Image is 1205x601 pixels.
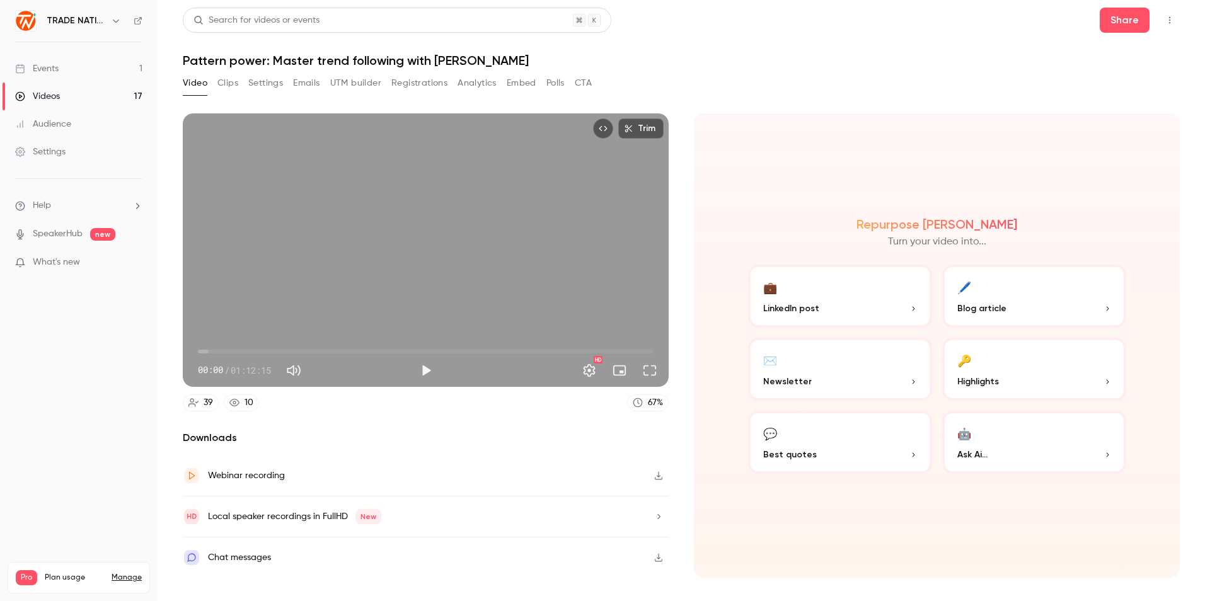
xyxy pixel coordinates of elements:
a: Manage [112,573,142,583]
a: SpeakerHub [33,227,83,241]
span: / [224,363,229,377]
span: LinkedIn post [763,302,819,315]
div: Local speaker recordings in FullHD [208,509,381,524]
button: Polls [546,73,565,93]
div: Search for videos or events [193,14,320,27]
button: 🔑Highlights [942,338,1126,401]
button: 💼LinkedIn post [748,265,932,328]
div: Settings [15,146,66,158]
button: Embed video [593,118,613,139]
button: ✉️Newsletter [748,338,932,401]
span: Pro [16,570,37,585]
button: Analytics [458,73,497,93]
li: help-dropdown-opener [15,199,142,212]
div: HD [594,356,602,363]
button: Settings [577,358,602,383]
button: CTA [575,73,592,93]
h2: Downloads [183,430,669,445]
div: 🔑 [957,350,971,370]
h6: TRADE NATION [47,14,106,27]
span: Blog article [957,302,1006,315]
div: 🤖 [957,423,971,443]
button: Registrations [391,73,447,93]
div: 00:00 [198,363,271,377]
h1: Pattern power: Master trend following with [PERSON_NAME] [183,53,1180,68]
button: 🖊️Blog article [942,265,1126,328]
button: Full screen [637,358,662,383]
div: ✉️ [763,350,777,370]
span: Highlights [957,375,999,388]
span: new [90,228,115,241]
button: UTM builder [330,73,381,93]
button: Share [1100,8,1150,33]
span: What's new [33,256,80,269]
button: Turn on miniplayer [607,358,632,383]
span: Help [33,199,51,212]
div: 🖊️ [957,277,971,297]
div: 67 % [648,396,663,409]
button: Video [183,73,207,93]
div: Videos [15,90,60,103]
a: 39 [183,394,219,411]
div: Webinar recording [208,468,285,483]
a: 67% [627,394,669,411]
span: Best quotes [763,448,817,461]
div: Audience [15,118,71,130]
span: Newsletter [763,375,812,388]
button: Clips [217,73,238,93]
button: Trim [618,118,664,139]
a: 10 [224,394,259,411]
button: Emails [293,73,320,93]
img: TRADE NATION [16,11,36,31]
div: 39 [204,396,213,409]
span: New [355,509,381,524]
div: Events [15,62,59,75]
p: Turn your video into... [888,234,986,249]
span: Plan usage [45,573,104,583]
div: 💬 [763,423,777,443]
button: 💬Best quotes [748,411,932,474]
button: 🤖Ask Ai... [942,411,1126,474]
span: Ask Ai... [957,448,988,461]
button: Embed [507,73,536,93]
button: Top Bar Actions [1160,10,1180,30]
button: Mute [281,358,306,383]
div: 💼 [763,277,777,297]
h2: Repurpose [PERSON_NAME] [856,217,1017,232]
span: 01:12:15 [231,363,271,377]
div: 10 [245,396,253,409]
button: Play [413,358,439,383]
span: 00:00 [198,363,223,377]
button: Settings [248,73,283,93]
div: Chat messages [208,550,271,565]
